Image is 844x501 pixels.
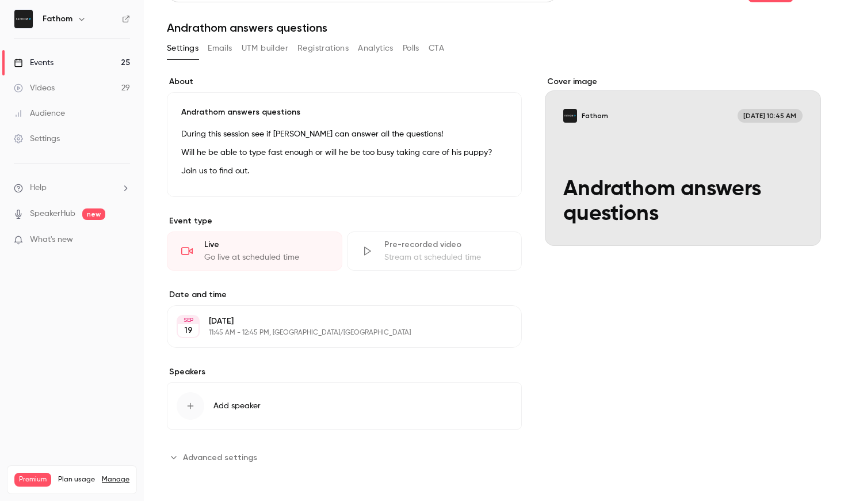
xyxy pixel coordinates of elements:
p: Andrathom answers questions [181,107,507,118]
p: Event type [167,215,522,227]
p: 19 [184,325,193,336]
button: Emails [208,39,232,58]
button: Add speaker [167,382,522,430]
li: help-dropdown-opener [14,182,130,194]
span: Plan usage [58,475,95,484]
button: Advanced settings [167,448,264,466]
span: Advanced settings [183,451,257,464]
section: Cover image [545,76,821,246]
h6: Fathom [43,13,72,25]
img: Fathom [14,10,33,28]
div: Audience [14,108,65,119]
p: 11:45 AM - 12:45 PM, [GEOGRAPHIC_DATA]/[GEOGRAPHIC_DATA] [209,328,461,337]
span: Add speaker [213,400,261,412]
div: LiveGo live at scheduled time [167,231,342,271]
label: Cover image [545,76,821,88]
button: Settings [167,39,198,58]
div: Pre-recorded videoStream at scheduled time [347,231,522,271]
h1: Andrathom answers questions [167,21,821,35]
button: UTM builder [242,39,288,58]
button: Registrations [297,39,349,58]
label: Speakers [167,366,522,378]
a: SpeakerHub [30,208,75,220]
span: What's new [30,234,73,246]
div: Live [204,239,328,251]
section: Advanced settings [167,448,522,466]
div: Settings [14,133,60,145]
span: new [82,208,105,220]
p: Will he be able to type fast enough or will he be too busy taking care of his puppy? [181,146,507,160]
div: Videos [14,82,55,94]
div: Pre-recorded video [384,239,508,251]
span: Premium [14,473,51,487]
button: CTA [429,39,444,58]
label: About [167,76,522,88]
iframe: Noticeable Trigger [116,235,130,245]
p: [DATE] [209,316,461,327]
button: Polls [403,39,419,58]
div: Events [14,57,54,69]
span: Help [30,182,47,194]
div: Stream at scheduled time [384,252,508,263]
div: SEP [178,316,198,324]
p: Join us to find out. [181,164,507,178]
p: During this session see if [PERSON_NAME] can answer all the questions! [181,127,507,141]
div: Go live at scheduled time [204,252,328,263]
label: Date and time [167,289,522,301]
button: Analytics [358,39,394,58]
a: Manage [102,475,129,484]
